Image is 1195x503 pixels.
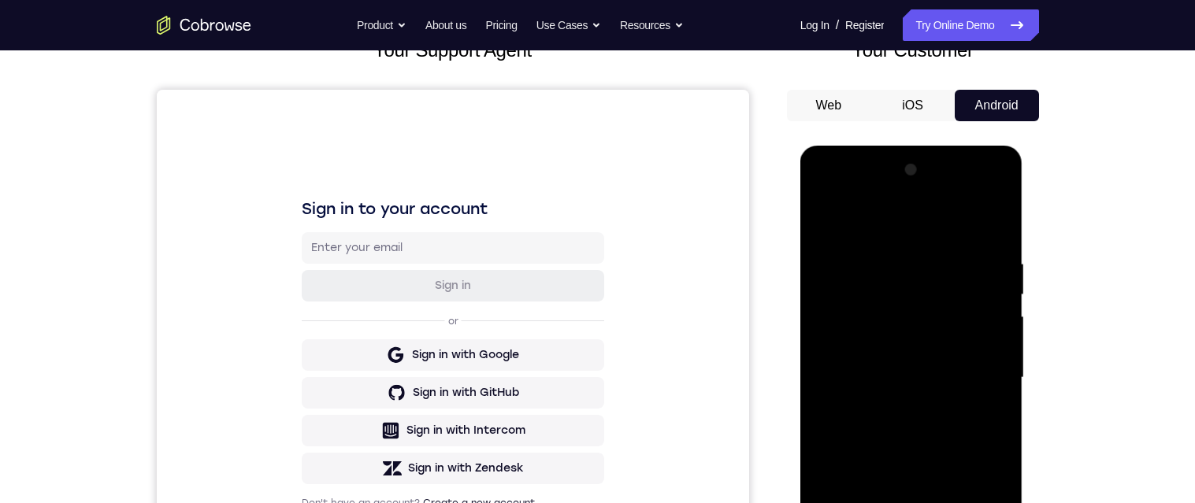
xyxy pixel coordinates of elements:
p: Don't have an account? [145,407,447,420]
h2: Your Customer [787,36,1039,65]
a: Go to the home page [157,16,251,35]
div: Sign in with Zendesk [251,371,367,386]
div: Sign in with Intercom [250,333,369,349]
a: Create a new account [266,408,378,419]
button: Sign in with Intercom [145,325,447,357]
button: Web [787,90,871,121]
a: Log In [800,9,829,41]
a: Register [845,9,884,41]
a: Pricing [485,9,517,41]
button: Sign in with Google [145,250,447,281]
a: Try Online Demo [903,9,1038,41]
button: Resources [620,9,684,41]
div: Sign in with Google [255,257,362,273]
button: Product [357,9,406,41]
div: Sign in with GitHub [256,295,362,311]
a: About us [425,9,466,41]
h2: Your Support Agent [157,36,749,65]
span: / [836,16,839,35]
button: Android [955,90,1039,121]
button: iOS [870,90,955,121]
button: Sign in with GitHub [145,287,447,319]
p: or [288,225,305,238]
button: Sign in with Zendesk [145,363,447,394]
button: Use Cases [536,9,601,41]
